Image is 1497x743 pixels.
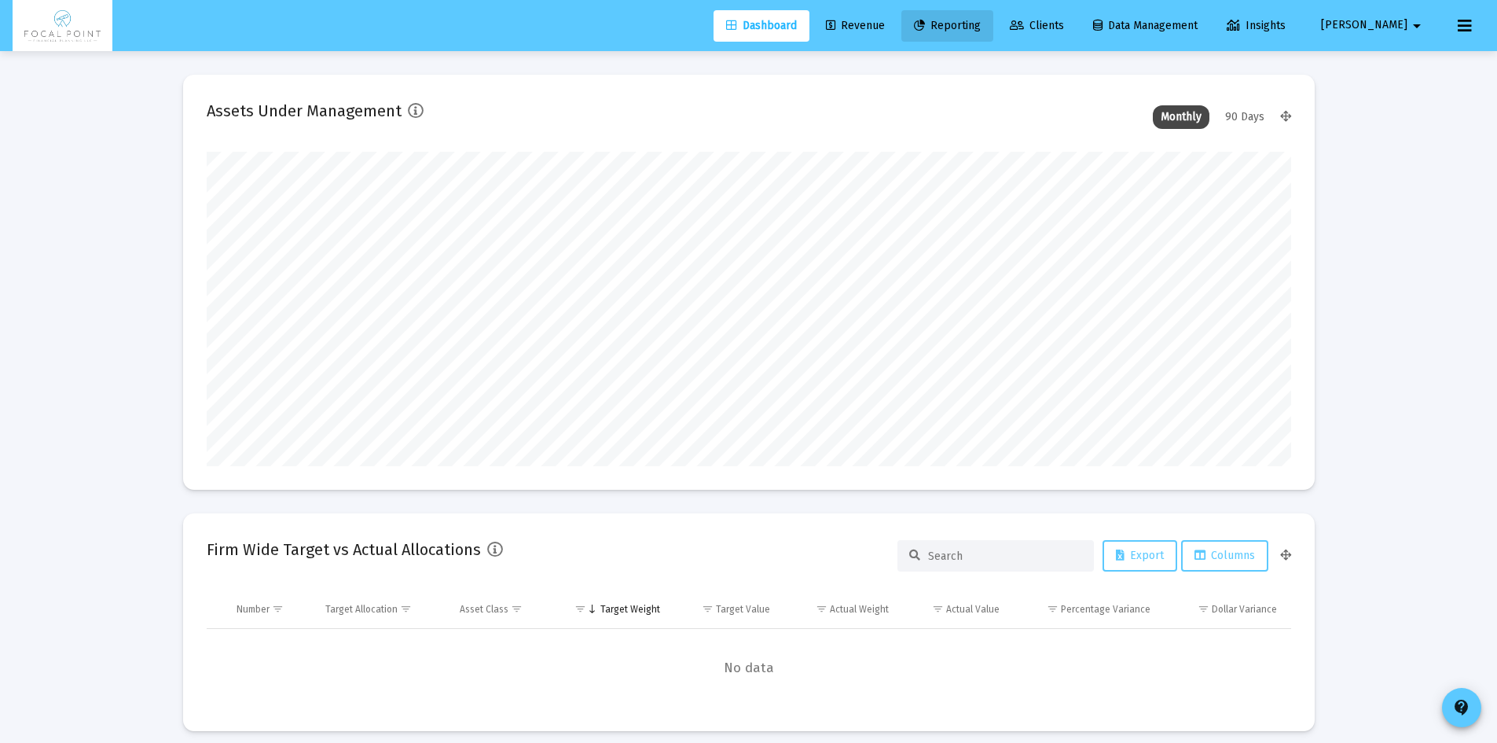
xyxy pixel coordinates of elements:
div: Monthly [1153,105,1209,129]
div: Actual Value [946,603,1000,616]
a: Insights [1214,10,1298,42]
span: Show filter options for column 'Number' [272,603,284,615]
input: Search [928,550,1082,563]
button: [PERSON_NAME] [1302,9,1445,41]
div: 90 Days [1217,105,1272,129]
span: Show filter options for column 'Actual Weight' [816,603,827,615]
div: Target Value [716,603,770,616]
span: Columns [1194,549,1255,562]
a: Data Management [1081,10,1210,42]
span: Insights [1227,19,1286,32]
div: Dollar Variance [1212,603,1277,616]
div: Target Allocation [325,603,398,616]
a: Revenue [813,10,897,42]
div: Percentage Variance [1061,603,1150,616]
div: Data grid [207,590,1291,708]
span: Clients [1010,19,1064,32]
span: Show filter options for column 'Dollar Variance' [1198,603,1209,615]
span: Dashboard [726,19,797,32]
a: Clients [997,10,1077,42]
h2: Assets Under Management [207,98,402,123]
a: Reporting [901,10,993,42]
td: Column Actual Weight [781,590,899,628]
td: Column Target Allocation [314,590,449,628]
mat-icon: contact_support [1452,698,1471,717]
td: Column Target Weight [553,590,671,628]
div: Asset Class [460,603,508,616]
span: No data [207,660,1291,677]
div: Target Weight [600,603,660,616]
span: Revenue [826,19,885,32]
td: Column Target Value [671,590,782,628]
span: Reporting [914,19,981,32]
span: Data Management [1093,19,1198,32]
span: Show filter options for column 'Target Value' [702,603,714,615]
span: Show filter options for column 'Target Weight' [574,603,586,615]
button: Export [1103,540,1177,572]
mat-icon: arrow_drop_down [1407,10,1426,42]
td: Column Actual Value [900,590,1011,628]
span: Show filter options for column 'Target Allocation' [400,603,412,615]
a: Dashboard [714,10,809,42]
td: Column Number [226,590,315,628]
h2: Firm Wide Target vs Actual Allocations [207,537,481,562]
button: Columns [1181,540,1268,572]
div: Actual Weight [830,603,889,616]
img: Dashboard [24,10,101,42]
span: Show filter options for column 'Asset Class' [511,603,523,615]
td: Column Dollar Variance [1161,590,1290,628]
td: Column Percentage Variance [1011,590,1161,628]
div: Number [237,603,270,616]
span: Show filter options for column 'Percentage Variance' [1047,603,1059,615]
td: Column Asset Class [449,590,553,628]
span: Export [1116,549,1164,562]
span: [PERSON_NAME] [1321,19,1407,32]
span: Show filter options for column 'Actual Value' [932,603,944,615]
